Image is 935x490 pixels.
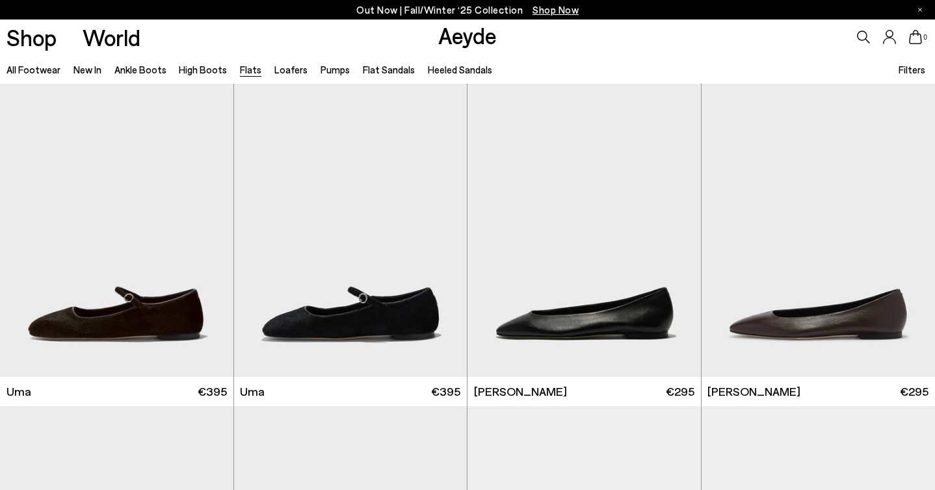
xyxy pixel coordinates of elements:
img: Ellie Almond-Toe Flats [467,84,701,377]
a: Uma €395 [234,377,467,406]
p: Out Now | Fall/Winter ‘25 Collection [356,2,579,18]
span: [PERSON_NAME] [474,383,567,400]
img: Uma Ponyhair Flats [234,84,467,377]
a: Shop [7,26,57,49]
span: Uma [7,383,31,400]
span: €295 [900,383,928,400]
span: Uma [240,383,265,400]
a: High Boots [179,64,227,75]
a: 0 [909,30,922,44]
a: Heeled Sandals [428,64,492,75]
a: New In [73,64,101,75]
a: All Footwear [7,64,60,75]
a: Flat Sandals [363,64,415,75]
span: [PERSON_NAME] [707,383,800,400]
a: Ankle Boots [114,64,166,75]
span: Filters [899,64,925,75]
a: Aeyde [438,21,497,49]
a: World [83,26,140,49]
span: €395 [198,383,227,400]
a: [PERSON_NAME] €295 [467,377,701,406]
span: Navigate to /collections/new-in [533,4,579,16]
a: Loafers [274,64,308,75]
span: 0 [922,34,928,41]
a: Flats [240,64,261,75]
a: Pumps [321,64,350,75]
span: €395 [431,383,460,400]
span: €295 [666,383,694,400]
